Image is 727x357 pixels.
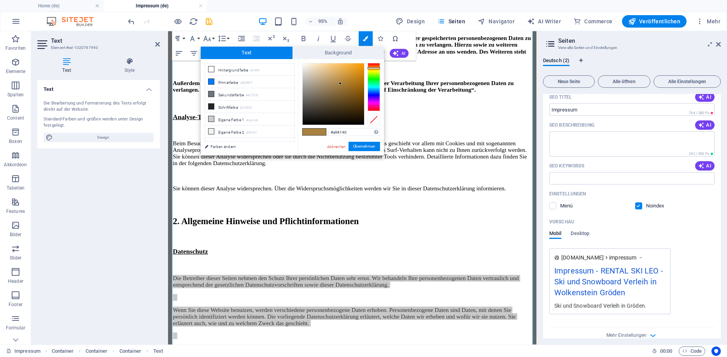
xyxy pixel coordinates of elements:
[205,76,294,88] li: Primärfarbe
[5,45,26,51] p: Favoriten
[201,142,291,152] a: Farben ändern
[549,163,584,169] p: SEO Keywords
[375,46,389,61] button: Confirm (Ctrl+⏎)
[657,79,717,84] span: Alle Einstellungen
[693,15,723,28] button: Mehr
[627,331,637,340] button: Mehr Einstellungen
[303,129,314,135] span: #a98140
[7,185,25,191] p: Tabellen
[337,18,344,25] i: Bei Größenänderung Zoomstufe automatisch an das gewählte Gerät anpassen.
[6,325,26,331] p: Formular
[549,229,561,240] span: Mobil
[345,46,359,61] button: Undo (Ctrl+Z)
[392,15,428,28] button: Design
[5,162,356,169] span: Sie können dieser Analyse widersprechen. Über die Widerspruchsmöglichkeiten werden wir Sie in die...
[7,92,24,98] p: Spalten
[311,31,325,46] button: Italic (Ctrl+I)
[5,115,378,142] span: Beim Besuch unserer Website kann Ihr Surf-Verhalten statistisch ausgewertet werden. Das geschieht...
[296,31,310,46] button: Bold (Ctrl+B)
[127,17,136,26] i: Rückgängig: Text ändern (Strg+Z)
[695,92,715,102] button: AI
[103,2,207,10] h4: Impressum (de)
[660,347,672,356] span: 00 00
[549,103,715,116] input: Der Seitentitel in Suchergebnissen und Browser-Tabs
[388,31,402,46] button: Special Characters
[172,31,186,46] button: Paragraph Format
[543,56,569,67] span: Deutsch (2)
[44,100,154,113] div: Die Bearbeitung und Formatierung des Texts erfolgt direkt auf der Website.
[5,195,201,205] span: 2. Allgemeine Hinweise und Pflichtinformationen
[301,46,315,61] button: Clear Formatting
[434,15,468,28] button: Seiten
[554,301,666,310] div: Ski und Snowboard Verleih in Gröden.
[5,290,383,311] p: Wenn Sie diese Website benutzen, werden verschiedene personenbezogene Daten erhoben. Personenbezo...
[4,162,27,168] p: Akkordeon
[549,94,572,100] label: Der Seitentitel in Suchergebnissen und Browser-Tabs
[44,116,154,129] div: Standard-Farben und -größen werden unter Design festgelegt.
[316,46,327,61] button: Data Bindings
[524,15,564,28] button: AI Writer
[549,191,586,197] p: Einstellungen
[317,17,329,26] h6: 95%
[45,17,103,26] img: Editor Logo
[652,347,673,356] h6: Session-Zeit
[44,133,154,142] button: Design
[341,31,355,46] button: Strikethrough
[6,68,26,75] p: Elemente
[9,138,22,145] p: Boxen
[696,17,720,25] span: Mehr
[305,17,333,26] button: 95%
[543,75,595,88] button: Neue Seite
[37,57,99,74] h4: Text
[601,79,647,84] span: Alle öffnen
[543,57,721,72] div: Sprachen-Tabs
[646,202,671,209] p: Weist Suchmaschinen an, diese Seite aus Suchergebnissen auszuschließen.
[7,115,24,121] p: Content
[204,17,214,26] button: save
[368,114,380,125] div: Clear Color Selection
[216,46,230,61] button: Align Justify
[401,51,405,55] span: AI
[571,229,589,240] span: Desktop
[570,15,616,28] button: Commerce
[235,31,249,46] button: Increase Indent
[126,17,136,26] button: undo
[5,256,383,270] p: Die Betreiber dieser Seiten nehmen den Schutz Ihrer persönlichen Daten sehr ernst. Wir behandeln ...
[373,31,387,46] button: Icons
[549,230,589,245] div: Vorschau
[698,163,711,169] span: AI
[314,129,326,135] span: #a98140
[201,31,215,46] button: Font Size
[698,94,711,100] span: AI
[711,347,721,356] button: Usercentrics
[392,15,428,28] div: Design (Strg+Alt+Y)
[653,75,721,88] button: Alle Einstellungen
[360,46,374,61] button: Redo (Ctrl+Shift+Z)
[264,31,278,46] button: Superscript
[189,17,198,26] button: reload
[478,17,515,25] span: Navigator
[272,46,286,61] button: Insert Link
[249,31,263,46] button: Decrease Indent
[689,152,709,156] span: 242 / 990 Px
[99,57,160,74] h4: Style
[5,228,42,236] strong: Datenschutz
[205,88,294,101] li: Sekundärfarbe
[573,17,613,25] span: Commerce
[695,120,715,130] button: AI
[246,130,257,136] small: #f0f2f1
[10,232,22,238] p: Bilder
[437,17,465,25] span: Seiten
[55,133,151,142] span: Design
[689,111,709,115] span: 764 / 580 Px
[279,31,293,46] button: Subscript
[51,44,144,51] h3: Element #ed-1020767943
[240,105,252,111] small: #212529
[549,131,715,157] textarea: Der Text in Suchergebnissen und Social Media
[293,47,384,59] span: Background
[8,278,23,284] p: Header
[598,75,650,88] button: Alle öffnen
[682,347,702,356] span: Code
[549,122,594,128] label: Der Text in Suchergebnissen und Social Media
[172,46,186,61] button: Align Left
